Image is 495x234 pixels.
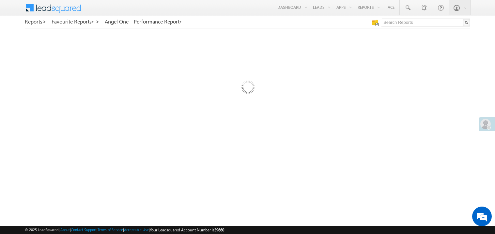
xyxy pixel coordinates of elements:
[214,227,224,232] span: 39660
[124,227,149,232] a: Acceptable Use
[214,55,281,122] img: Loading...
[105,19,182,24] a: Angel One – Performance Report
[150,227,224,232] span: Your Leadsquared Account Number is
[42,18,46,25] span: >
[60,227,70,232] a: About
[25,19,46,24] a: Reports>
[382,19,470,26] input: Search Reports
[71,227,97,232] a: Contact Support
[372,20,379,26] img: Manage all your saved reports!
[25,227,224,233] span: © 2025 LeadSquared | | | | |
[98,227,123,232] a: Terms of Service
[52,19,100,24] a: Favourite Reports >
[96,18,100,25] span: >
